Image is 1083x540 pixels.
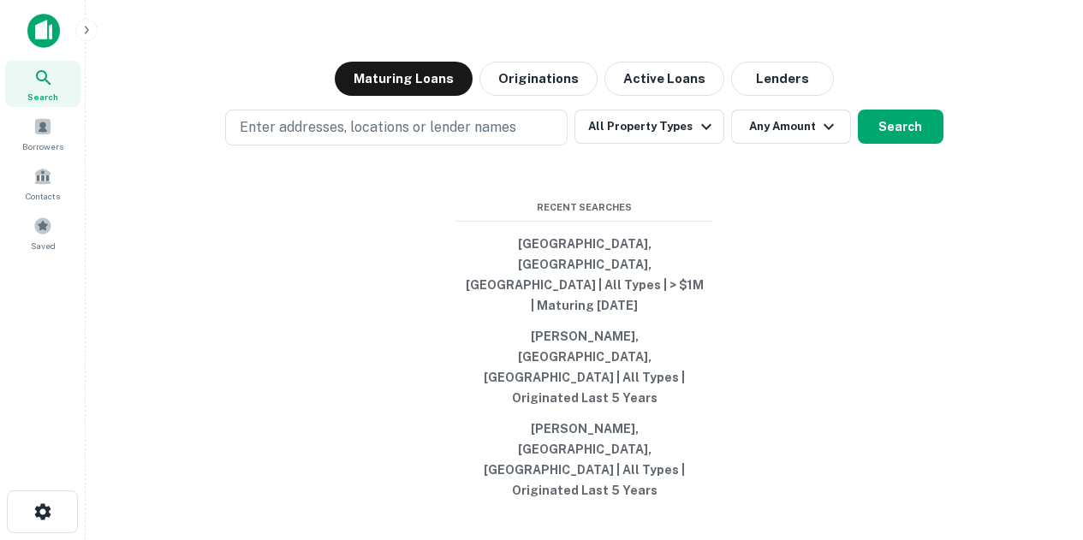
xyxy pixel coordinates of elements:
button: Lenders [731,62,834,96]
a: Saved [5,210,80,256]
button: Active Loans [604,62,724,96]
a: Contacts [5,160,80,206]
span: Saved [31,239,56,252]
a: Search [5,61,80,107]
a: Borrowers [5,110,80,157]
span: Contacts [26,189,60,203]
button: Any Amount [731,110,851,144]
button: Maturing Loans [335,62,473,96]
span: Search [27,90,58,104]
span: Borrowers [22,139,63,153]
p: Enter addresses, locations or lender names [240,117,516,138]
button: All Property Types [574,110,723,144]
button: Search [858,110,943,144]
button: Originations [479,62,598,96]
button: [GEOGRAPHIC_DATA], [GEOGRAPHIC_DATA], [GEOGRAPHIC_DATA] | All Types | > $1M | Maturing [DATE] [456,228,713,321]
button: [PERSON_NAME], [GEOGRAPHIC_DATA], [GEOGRAPHIC_DATA] | All Types | Originated Last 5 Years [456,321,713,413]
img: capitalize-icon.png [27,14,60,48]
button: [PERSON_NAME], [GEOGRAPHIC_DATA], [GEOGRAPHIC_DATA] | All Types | Originated Last 5 Years [456,413,713,506]
button: Enter addresses, locations or lender names [225,110,568,145]
iframe: Chat Widget [997,403,1083,485]
span: Recent Searches [456,200,713,215]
